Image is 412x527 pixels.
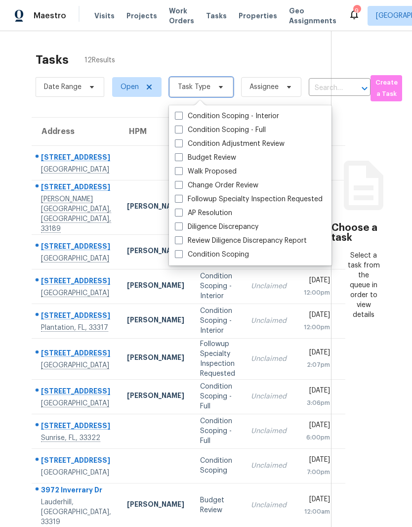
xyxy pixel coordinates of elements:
label: Change Order Review [175,180,258,190]
span: Visits [94,11,115,21]
div: 3:06pm [302,398,330,408]
div: 12:00pm [302,288,330,298]
div: Condition Scoping - Interior [200,271,235,301]
span: 12 Results [84,55,115,65]
div: Budget Review [200,495,235,515]
div: Unclaimed [251,316,287,326]
span: Date Range [44,82,82,92]
div: Unclaimed [251,500,287,510]
div: Condition Scoping - Full [200,416,235,446]
div: [DATE] [302,275,330,288]
div: Condition Scoping - Full [200,382,235,411]
span: Task Type [178,82,210,92]
label: Diligence Discrepancy [175,222,258,232]
input: Search by address [309,81,343,96]
div: Lauderhill, [GEOGRAPHIC_DATA], 33319 [41,497,111,527]
span: Tasks [206,12,227,19]
div: Unclaimed [251,426,287,436]
div: [STREET_ADDRESS] [41,455,111,468]
div: [PERSON_NAME] [127,499,184,512]
div: [GEOGRAPHIC_DATA] [41,468,111,478]
div: [PERSON_NAME] [127,201,184,214]
div: Followup Specialty Inspection Requested [200,339,235,379]
span: Maestro [34,11,66,21]
div: [PERSON_NAME] [127,391,184,403]
label: AP Resolution [175,208,232,218]
div: [PERSON_NAME] [127,280,184,293]
div: Unclaimed [251,392,287,401]
label: Condition Adjustment Review [175,139,285,149]
div: [DATE] [302,310,330,322]
div: [DATE] [302,494,330,507]
div: Condition Scoping [200,456,235,476]
div: [PERSON_NAME] [127,246,184,258]
label: Walk Proposed [175,167,237,176]
div: 9 [353,6,360,16]
h3: Choose a task [331,223,396,243]
div: Condition Scoping - Interior [200,306,235,336]
div: 3972 Inverrary Dr [41,485,111,497]
button: Create a Task [371,75,402,101]
div: [DATE] [302,455,330,467]
label: Review Diligence Discrepancy Report [175,236,307,246]
th: Address [32,118,119,145]
span: Work Orders [169,6,194,26]
div: Unclaimed [251,354,287,364]
div: Unclaimed [251,281,287,291]
div: 12:00pm [302,322,330,332]
div: 2:07pm [302,360,330,370]
div: 7:00pm [302,467,330,477]
div: 12:00am [302,507,330,517]
label: Budget Review [175,153,236,163]
div: [PERSON_NAME] [127,352,184,365]
div: 6:00pm [302,433,330,442]
label: Followup Specialty Inspection Requested [175,194,323,204]
div: Unclaimed [251,461,287,471]
th: HPM [119,118,192,145]
span: Open [121,82,139,92]
div: [PERSON_NAME] [127,315,184,327]
h2: Tasks [36,55,69,65]
span: Create a Task [375,77,397,100]
div: [DATE] [302,386,330,398]
div: [DATE] [302,420,330,433]
div: Select a task from the queue in order to view details [348,251,380,320]
span: Projects [126,11,157,21]
span: Properties [239,11,277,21]
label: Condition Scoping - Full [175,125,266,135]
label: Condition Scoping [175,250,249,260]
span: Geo Assignments [289,6,336,26]
div: [DATE] [302,348,330,360]
label: Condition Scoping - Interior [175,111,279,121]
span: Assignee [249,82,279,92]
button: Open [358,82,371,95]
